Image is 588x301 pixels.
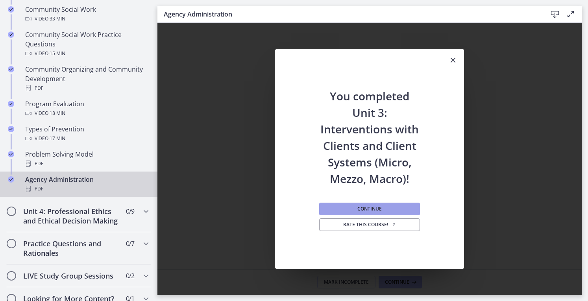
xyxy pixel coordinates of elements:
[25,175,148,194] div: Agency Administration
[357,206,382,212] span: Continue
[48,134,65,143] span: · 17 min
[318,72,422,187] h2: You completed Unit 3: Interventions with Clients and Client Systems (Micro, Mezzo, Macro)!
[164,9,534,19] h3: Agency Administration
[25,30,148,58] div: Community Social Work Practice Questions
[23,271,119,281] h2: LIVE Study Group Sessions
[48,109,65,118] span: · 18 min
[25,5,148,24] div: Community Social Work
[8,101,14,107] i: Completed
[442,49,464,72] button: Close
[23,207,119,225] h2: Unit 4: Professional Ethics and Ethical Decision Making
[25,83,148,93] div: PDF
[319,218,420,231] a: Rate this course! Opens in a new window
[8,66,14,72] i: Completed
[8,151,14,157] i: Completed
[25,184,148,194] div: PDF
[8,126,14,132] i: Completed
[25,124,148,143] div: Types of Prevention
[23,239,119,258] h2: Practice Questions and Rationales
[392,222,396,227] i: Opens in a new window
[25,150,148,168] div: Problem Solving Model
[25,14,148,24] div: Video
[25,109,148,118] div: Video
[48,14,65,24] span: · 33 min
[126,207,134,216] span: 0 / 9
[25,159,148,168] div: PDF
[126,271,134,281] span: 0 / 2
[25,99,148,118] div: Program Evaluation
[8,31,14,38] i: Completed
[25,49,148,58] div: Video
[8,176,14,183] i: Completed
[25,65,148,93] div: Community Organizing and Community Development
[319,203,420,215] button: Continue
[8,6,14,13] i: Completed
[25,134,148,143] div: Video
[48,49,65,58] span: · 15 min
[126,239,134,248] span: 0 / 7
[343,222,396,228] span: Rate this course!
